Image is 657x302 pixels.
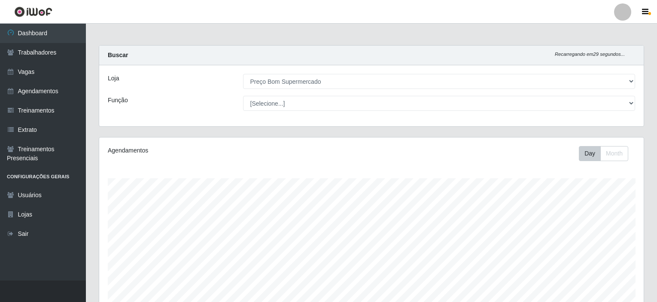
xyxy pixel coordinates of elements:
[108,146,320,155] div: Agendamentos
[579,146,628,161] div: First group
[579,146,635,161] div: Toolbar with button groups
[579,146,601,161] button: Day
[108,74,119,83] label: Loja
[108,52,128,58] strong: Buscar
[14,6,52,17] img: CoreUI Logo
[555,52,625,57] i: Recarregando em 29 segundos...
[600,146,628,161] button: Month
[108,96,128,105] label: Função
